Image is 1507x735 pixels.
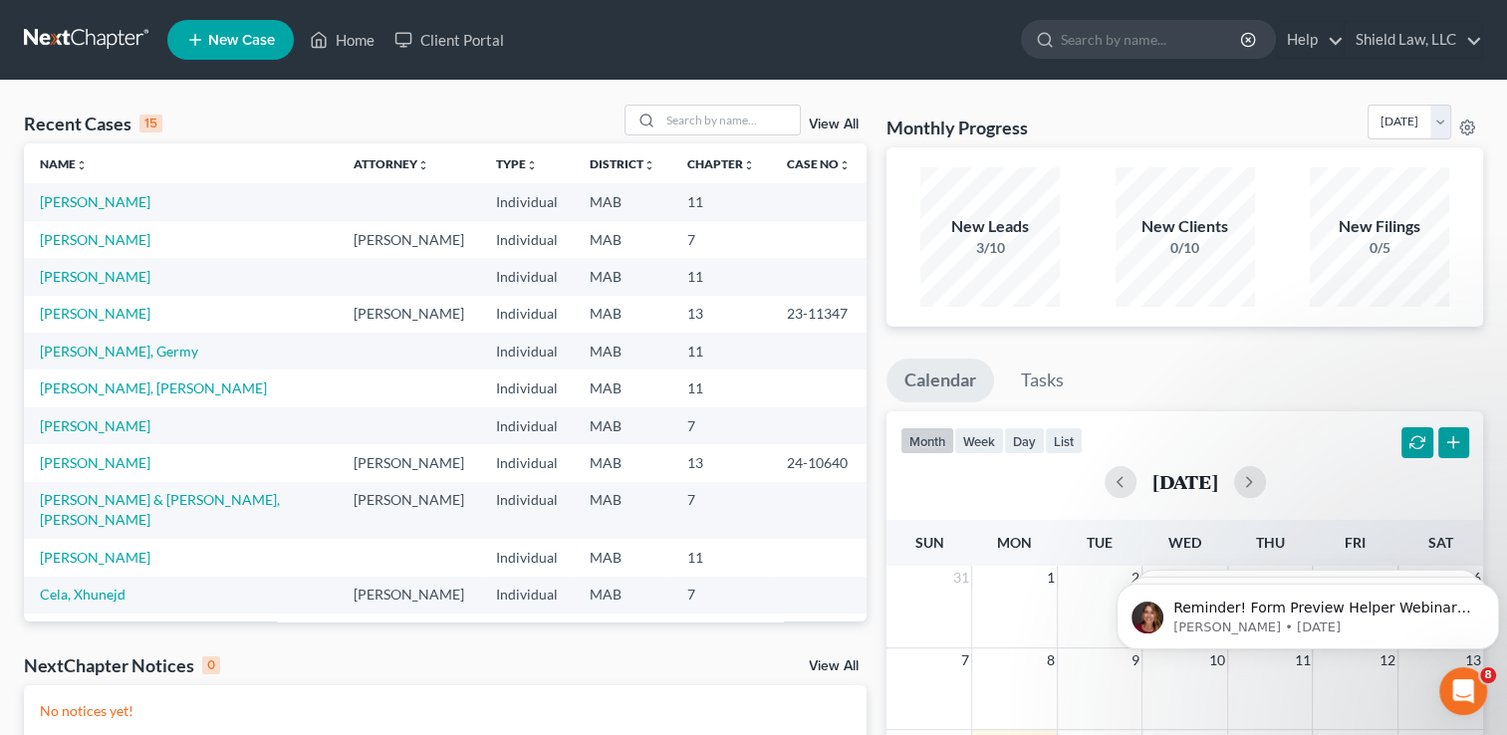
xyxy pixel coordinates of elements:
[338,221,480,258] td: [PERSON_NAME]
[40,701,851,721] p: No notices yet!
[480,258,574,295] td: Individual
[1345,534,1366,551] span: Fri
[338,444,480,481] td: [PERSON_NAME]
[40,231,150,248] a: [PERSON_NAME]
[671,296,771,333] td: 13
[1061,21,1243,58] input: Search by name...
[574,369,671,406] td: MAB
[1116,238,1255,258] div: 0/10
[574,258,671,295] td: MAB
[920,215,1060,238] div: New Leads
[40,268,150,285] a: [PERSON_NAME]
[1152,471,1218,492] h2: [DATE]
[671,444,771,481] td: 13
[574,296,671,333] td: MAB
[671,577,771,613] td: 7
[951,566,971,590] span: 31
[1109,542,1507,681] iframe: Intercom notifications message
[574,221,671,258] td: MAB
[40,549,150,566] a: [PERSON_NAME]
[526,159,538,171] i: unfold_more
[40,343,198,360] a: [PERSON_NAME], Germy
[574,613,671,650] td: MAB
[40,586,126,603] a: Cela, Xhunejd
[480,444,574,481] td: Individual
[480,333,574,369] td: Individual
[1116,215,1255,238] div: New Clients
[1480,667,1496,683] span: 8
[338,482,480,539] td: [PERSON_NAME]
[338,613,480,650] td: [PERSON_NAME]
[480,613,574,650] td: Individual
[40,156,88,171] a: Nameunfold_more
[496,156,538,171] a: Typeunfold_more
[1045,566,1057,590] span: 1
[809,118,859,131] a: View All
[643,159,655,171] i: unfold_more
[480,539,574,576] td: Individual
[139,115,162,132] div: 15
[417,159,429,171] i: unfold_more
[384,22,514,58] a: Client Portal
[480,369,574,406] td: Individual
[40,379,267,396] a: [PERSON_NAME], [PERSON_NAME]
[76,159,88,171] i: unfold_more
[1087,534,1113,551] span: Tue
[480,296,574,333] td: Individual
[671,333,771,369] td: 11
[671,539,771,576] td: 11
[1439,667,1487,715] iframe: Intercom live chat
[480,407,574,444] td: Individual
[300,22,384,58] a: Home
[1346,22,1482,58] a: Shield Law, LLC
[959,648,971,672] span: 7
[590,156,655,171] a: Districtunfold_more
[24,112,162,135] div: Recent Cases
[1004,427,1045,454] button: day
[743,159,755,171] i: unfold_more
[1256,534,1285,551] span: Thu
[1168,534,1201,551] span: Wed
[671,258,771,295] td: 11
[771,444,867,481] td: 24-10640
[671,482,771,539] td: 7
[1428,534,1453,551] span: Sat
[920,238,1060,258] div: 3/10
[1045,648,1057,672] span: 8
[771,296,867,333] td: 23-11347
[660,106,800,134] input: Search by name...
[900,427,954,454] button: month
[787,156,851,171] a: Case Nounfold_more
[338,296,480,333] td: [PERSON_NAME]
[208,33,275,48] span: New Case
[671,613,771,650] td: 13
[480,482,574,539] td: Individual
[671,221,771,258] td: 7
[1277,22,1344,58] a: Help
[809,659,859,673] a: View All
[574,482,671,539] td: MAB
[40,193,150,210] a: [PERSON_NAME]
[954,427,1004,454] button: week
[574,577,671,613] td: MAB
[40,454,150,471] a: [PERSON_NAME]
[671,369,771,406] td: 11
[24,653,220,677] div: NextChapter Notices
[671,183,771,220] td: 11
[480,577,574,613] td: Individual
[354,156,429,171] a: Attorneyunfold_more
[480,221,574,258] td: Individual
[40,305,150,322] a: [PERSON_NAME]
[886,116,1028,139] h3: Monthly Progress
[839,159,851,171] i: unfold_more
[574,333,671,369] td: MAB
[1003,359,1082,402] a: Tasks
[997,534,1032,551] span: Mon
[671,407,771,444] td: 7
[886,359,994,402] a: Calendar
[574,539,671,576] td: MAB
